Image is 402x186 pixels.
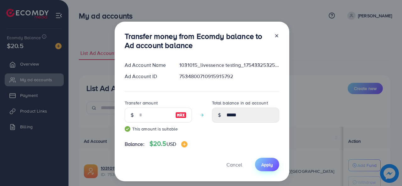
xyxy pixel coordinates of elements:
[125,126,130,132] img: guide
[181,141,187,147] img: image
[125,32,269,50] h3: Transfer money from Ecomdy balance to Ad account balance
[174,73,284,80] div: 7534800710915915792
[255,158,279,171] button: Apply
[226,161,242,168] span: Cancel
[166,141,176,147] span: USD
[219,158,250,171] button: Cancel
[120,61,175,69] div: Ad Account Name
[175,111,187,119] img: image
[149,140,187,148] h4: $20.5
[212,100,268,106] label: Total balance in ad account
[174,61,284,69] div: 1031015_livessence testing_1754332532515
[261,162,273,168] span: Apply
[125,100,158,106] label: Transfer amount
[125,126,192,132] small: This amount is suitable
[120,73,175,80] div: Ad Account ID
[125,141,144,148] span: Balance:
